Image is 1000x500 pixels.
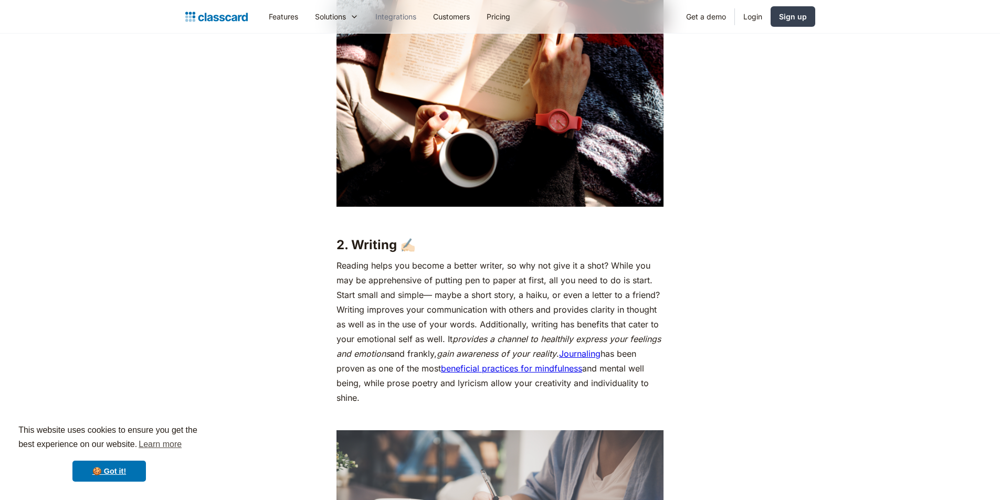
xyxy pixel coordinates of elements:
a: Sign up [771,6,815,27]
a: Login [735,5,771,28]
em: provides a channel to healthily express your feelings and emotions [336,334,661,359]
p: ‍ [336,212,664,227]
a: Features [260,5,307,28]
strong: 2. Writing ✍🏻 [336,237,416,252]
a: Get a demo [678,5,734,28]
a: dismiss cookie message [72,461,146,482]
a: Customers [425,5,478,28]
p: ‍ [336,410,664,425]
a: learn more about cookies [137,437,183,452]
div: Solutions [315,11,346,22]
a: Journaling [559,348,601,359]
p: Reading helps you become a better writer, so why not give it a shot? While you may be apprehensiv... [336,258,664,405]
a: home [185,9,248,24]
div: Solutions [307,5,367,28]
div: cookieconsent [8,414,210,492]
a: Integrations [367,5,425,28]
a: Pricing [478,5,519,28]
em: gain awareness of your reality [437,348,556,359]
a: beneficial practices for mindfulness [441,363,582,374]
div: Sign up [779,11,807,22]
span: This website uses cookies to ensure you get the best experience on our website. [18,424,200,452]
